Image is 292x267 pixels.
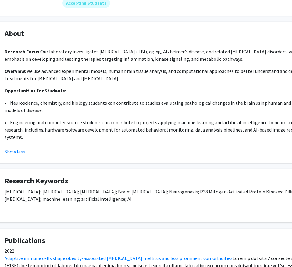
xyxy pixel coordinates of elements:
[5,88,66,94] strong: Opportunities for Students:
[5,49,41,55] strong: Research Focus:
[5,68,26,74] strong: Overview:
[5,255,233,261] a: Adaptive immune cells shape obesity-associated [MEDICAL_DATA] mellitus and less prominent comorbi...
[5,148,25,155] button: Show less
[5,240,26,262] iframe: Chat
